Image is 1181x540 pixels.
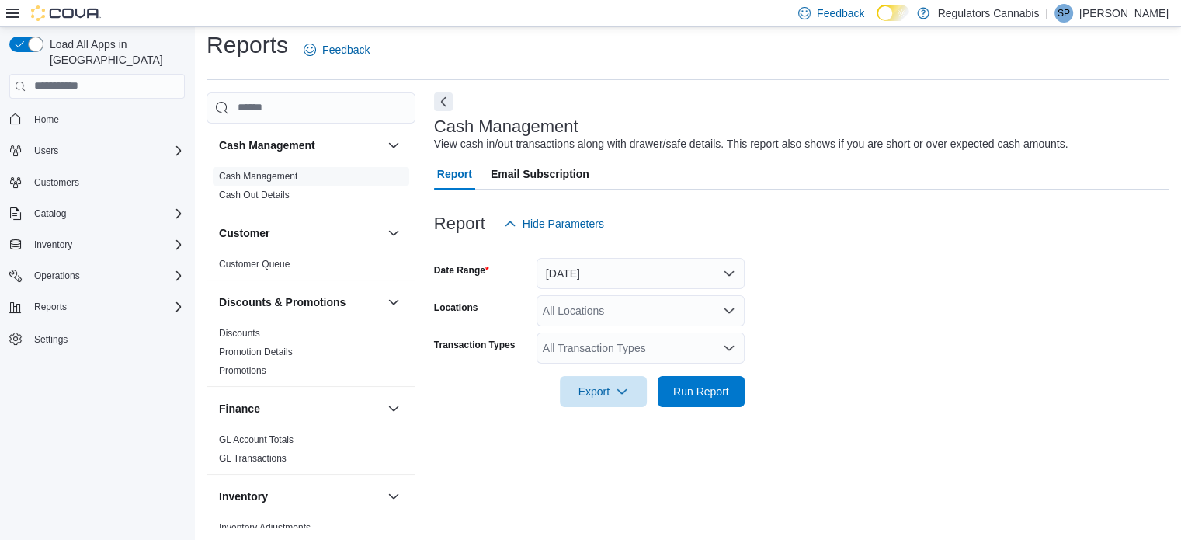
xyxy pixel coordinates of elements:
[28,173,85,192] a: Customers
[434,339,515,351] label: Transaction Types
[498,208,610,239] button: Hide Parameters
[219,401,260,416] h3: Finance
[219,434,294,446] span: GL Account Totals
[207,255,415,280] div: Customer
[491,159,589,190] span: Email Subscription
[219,225,381,241] button: Customer
[219,489,381,504] button: Inventory
[3,327,191,350] button: Settings
[1054,4,1073,23] div: Sarah Pentz
[3,265,191,287] button: Operations
[207,430,415,474] div: Finance
[219,189,290,201] span: Cash Out Details
[219,259,290,270] a: Customer Queue
[219,171,297,182] a: Cash Management
[34,145,58,157] span: Users
[219,364,266,377] span: Promotions
[937,4,1039,23] p: Regulators Cannabis
[28,110,65,129] a: Home
[219,347,293,357] a: Promotion Details
[31,5,101,21] img: Cova
[28,298,185,316] span: Reports
[219,138,315,153] h3: Cash Management
[219,328,260,339] a: Discounts
[219,522,311,533] a: Inventory Adjustments
[219,365,266,376] a: Promotions
[673,384,729,399] span: Run Report
[28,267,185,285] span: Operations
[219,434,294,445] a: GL Account Totals
[219,453,287,464] a: GL Transactions
[28,204,185,223] span: Catalog
[3,140,191,162] button: Users
[434,301,478,314] label: Locations
[219,190,290,200] a: Cash Out Details
[28,204,72,223] button: Catalog
[28,298,73,316] button: Reports
[34,270,80,282] span: Operations
[34,207,66,220] span: Catalog
[297,34,376,65] a: Feedback
[219,327,260,340] span: Discounts
[1079,4,1169,23] p: [PERSON_NAME]
[34,176,79,189] span: Customers
[219,294,381,310] button: Discounts & Promotions
[219,452,287,465] span: GL Transactions
[207,167,415,211] div: Cash Management
[28,330,74,349] a: Settings
[322,42,370,57] span: Feedback
[817,5,864,21] span: Feedback
[3,171,191,193] button: Customers
[28,329,185,348] span: Settings
[219,138,381,153] button: Cash Management
[523,216,604,232] span: Hide Parameters
[437,159,472,190] span: Report
[384,487,403,506] button: Inventory
[1045,4,1048,23] p: |
[28,235,185,254] span: Inventory
[219,170,297,183] span: Cash Management
[219,258,290,270] span: Customer Queue
[877,5,909,21] input: Dark Mode
[9,102,185,391] nav: Complex example
[28,141,64,160] button: Users
[537,258,745,289] button: [DATE]
[1058,4,1070,23] span: SP
[43,37,185,68] span: Load All Apps in [GEOGRAPHIC_DATA]
[3,108,191,131] button: Home
[434,214,485,233] h3: Report
[434,92,453,111] button: Next
[219,521,311,534] span: Inventory Adjustments
[34,301,67,313] span: Reports
[560,376,647,407] button: Export
[28,235,78,254] button: Inventory
[28,172,185,192] span: Customers
[384,136,403,155] button: Cash Management
[219,225,269,241] h3: Customer
[219,346,293,358] span: Promotion Details
[434,136,1068,152] div: View cash in/out transactions along with drawer/safe details. This report also shows if you are s...
[34,239,72,251] span: Inventory
[219,401,381,416] button: Finance
[384,293,403,312] button: Discounts & Promotions
[384,399,403,418] button: Finance
[3,203,191,225] button: Catalog
[28,141,185,160] span: Users
[3,234,191,256] button: Inventory
[434,117,578,136] h3: Cash Management
[3,296,191,318] button: Reports
[569,376,637,407] span: Export
[434,264,489,277] label: Date Range
[723,305,735,317] button: Open list of options
[207,30,288,61] h1: Reports
[34,113,59,126] span: Home
[658,376,745,407] button: Run Report
[28,110,185,129] span: Home
[34,333,68,346] span: Settings
[207,324,415,386] div: Discounts & Promotions
[384,224,403,242] button: Customer
[219,294,346,310] h3: Discounts & Promotions
[219,489,268,504] h3: Inventory
[28,267,86,285] button: Operations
